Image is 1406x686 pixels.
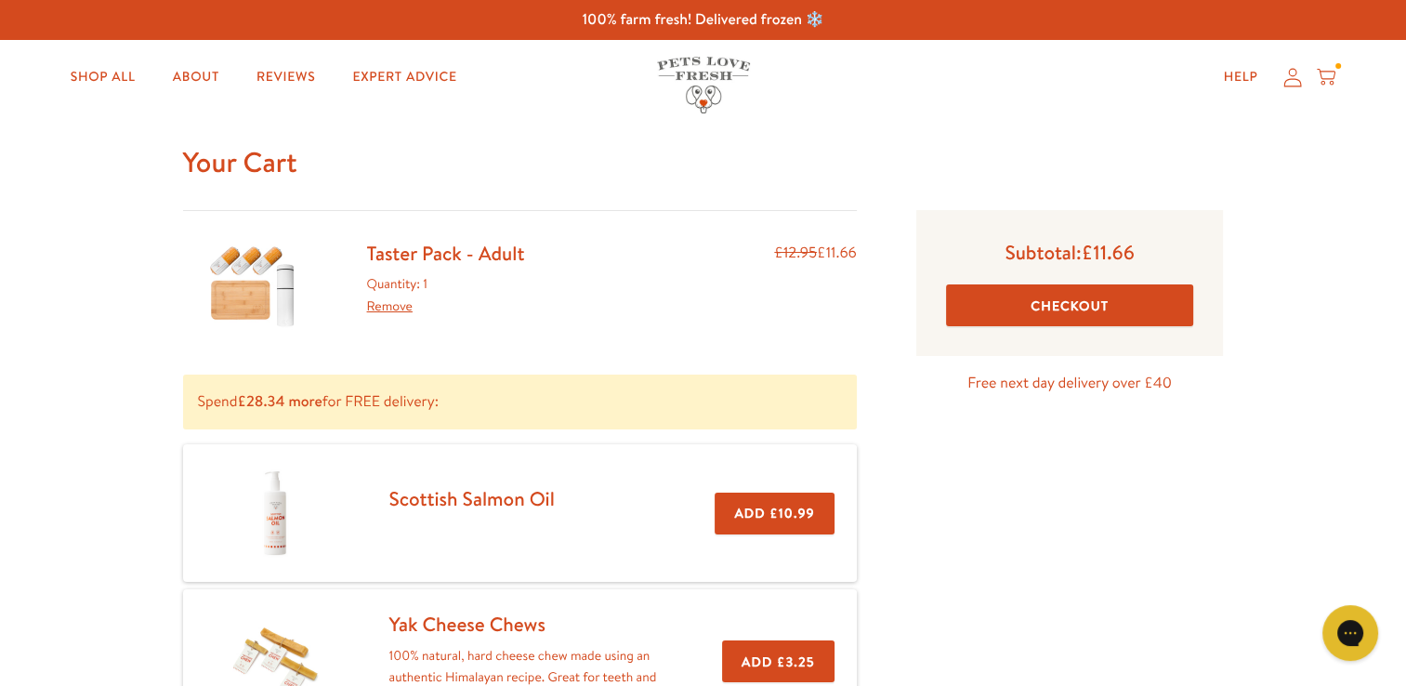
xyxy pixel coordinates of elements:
div: Quantity: 1 [367,273,525,318]
a: Remove [367,297,413,315]
b: £28.34 more [237,391,322,412]
h1: Your Cart [183,144,1224,180]
a: Expert Advice [337,59,471,96]
button: Add £10.99 [715,493,834,534]
div: £11.66 [774,241,857,330]
a: Taster Pack - Adult [367,240,525,267]
img: Taster Pack - Adult [206,241,299,330]
button: Checkout [946,284,1194,326]
s: £12.95 [774,243,817,263]
a: Reviews [242,59,330,96]
p: Subtotal: [946,240,1194,265]
p: Free next day delivery over £40 [916,371,1224,396]
iframe: Gorgias live chat messenger [1313,599,1387,667]
button: Add £3.25 [722,640,834,682]
p: Spend for FREE delivery: [183,375,857,429]
img: Pets Love Fresh [657,57,750,113]
a: Help [1209,59,1273,96]
a: Yak Cheese Chews [389,611,545,638]
a: About [158,59,234,96]
span: £11.66 [1082,239,1135,266]
a: Scottish Salmon Oil [389,485,555,512]
a: Shop All [56,59,151,96]
img: Scottish Salmon Oil [229,467,322,560]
